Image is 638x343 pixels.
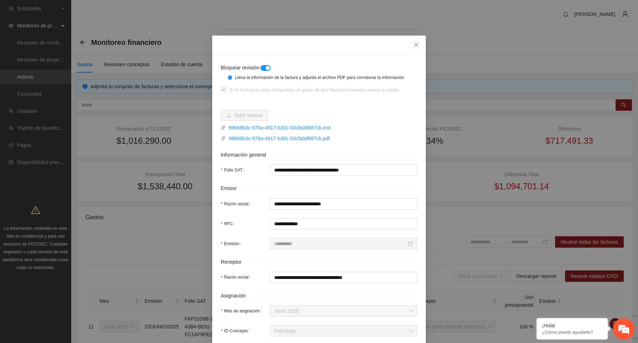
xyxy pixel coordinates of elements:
span: Receptor [221,258,247,266]
label: Emisión: [221,238,244,249]
span: Psicóloga [274,326,413,336]
label: ID Concepto: [221,325,253,337]
span: Emisor [221,184,242,192]
span: Si tu factura es para comprobar un gasto de tipo Recurso Humano marca la casilla. [226,86,403,94]
span: close [413,42,419,48]
input: Razón social: [270,198,417,210]
button: uploadSubir factura [221,110,268,121]
div: Bloquear revisión: [221,64,385,72]
button: Close [407,36,426,55]
label: Razón social: [221,272,253,283]
label: RFC: [221,218,237,229]
input: Emisión: [274,240,407,248]
label: Razón social: [221,198,253,210]
input: Folio SAT: [270,164,417,176]
a: 99668b3c-976a-4917-b30c-03cfa0d887cb.pdf [226,134,417,142]
label: Folio SAT: [221,164,247,176]
input: Razón social: [270,272,417,283]
span: info-circle [228,75,232,80]
span: paper-clip [221,125,226,130]
span: uploadSubir factura [221,112,268,118]
div: ¡Hola! [542,323,602,328]
span: Información general [221,151,271,159]
p: ¿Cómo puedo ayudarte? [542,329,602,335]
span: Asignación [221,292,251,300]
span: paper-clip [221,136,226,141]
span: Junio 2025 [274,306,413,316]
div: Llena la información de la factura y adjunta el archivo PDF para corroborar la información [235,74,412,81]
a: 99668b3c-976a-4917-b30c-03cfa0d887cb.xml [226,124,417,132]
input: RFC: [270,218,417,229]
label: Mes de asignación: [221,305,265,317]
